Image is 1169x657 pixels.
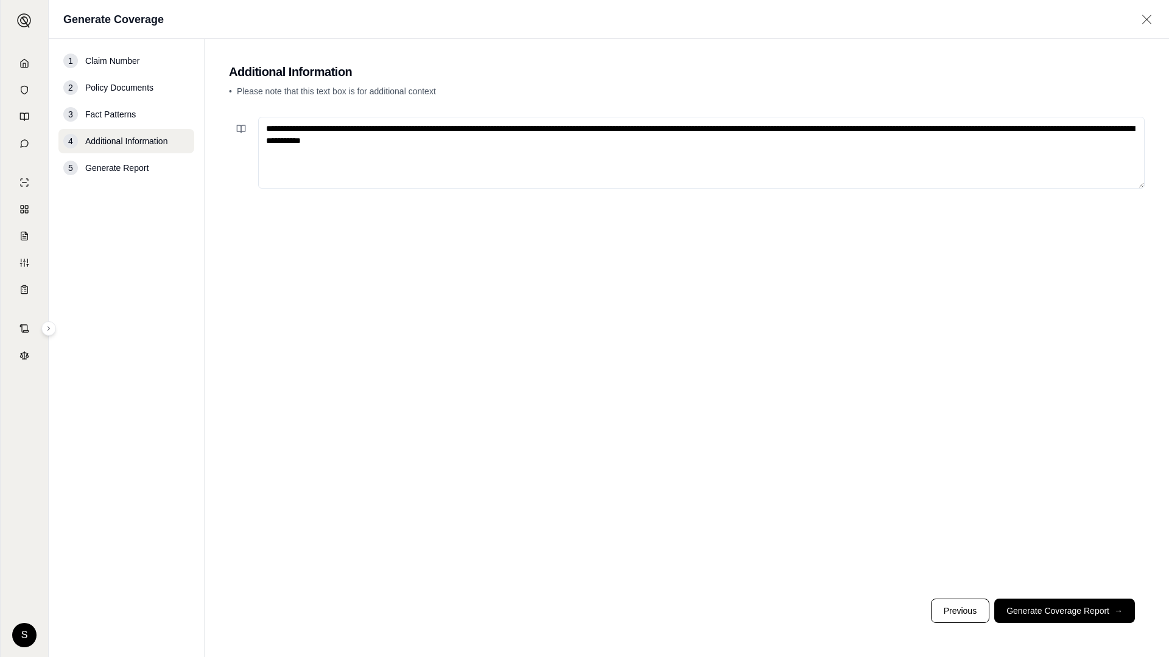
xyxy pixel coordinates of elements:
a: Documents Vault [8,78,41,102]
span: → [1114,605,1123,617]
span: Fact Patterns [85,108,136,120]
span: • [229,86,232,96]
span: Additional Information [85,135,167,147]
a: Coverage Table [8,277,41,302]
a: Policy Comparisons [8,197,41,221]
div: 1 [63,54,78,68]
div: S [12,623,37,647]
img: Expand sidebar [17,13,32,28]
div: 2 [63,80,78,95]
button: Expand sidebar [41,321,56,336]
a: Contract Analysis [8,316,41,341]
span: Claim Number [85,55,139,67]
h1: Generate Coverage [63,11,164,28]
a: Custom Report [8,251,41,275]
button: Previous [931,599,989,623]
a: Claim Coverage [8,224,41,248]
a: Prompt Library [8,105,41,129]
h2: Additional Information [229,63,1145,80]
span: Generate Report [85,162,149,174]
a: Chat [8,131,41,156]
span: Policy Documents [85,82,153,94]
div: 4 [63,134,78,148]
a: Single Policy [8,170,41,195]
button: Generate Coverage Report→ [994,599,1135,623]
button: Expand sidebar [12,9,37,33]
div: 3 [63,107,78,122]
a: Legal Search Engine [8,343,41,367]
div: 5 [63,161,78,175]
span: Please note that this text box is for additional context [237,86,436,96]
a: Home [8,51,41,75]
